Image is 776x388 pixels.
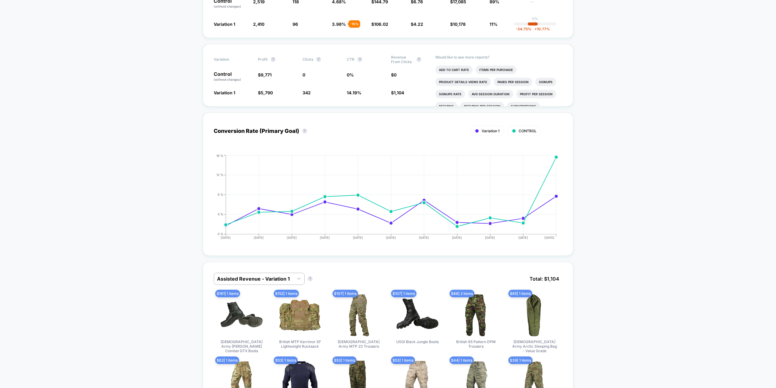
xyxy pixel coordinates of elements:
span: 0 [303,72,305,77]
tspan: 12 % [216,173,223,177]
span: $ [450,22,466,27]
span: $ 107 | 1 items [391,290,416,297]
tspan: [DATE] [452,236,462,239]
tspan: [DATE] [320,236,330,239]
span: $ 161 | 1 items [215,290,240,297]
li: Signups [535,78,556,86]
span: 0 [394,72,396,77]
span: 11% [490,22,497,27]
li: Product Details Views Rate [435,78,491,86]
span: 2,410 [253,22,264,27]
span: $ 152 | 1 items [274,290,299,297]
span: + [534,27,537,31]
span: $ 62 | 1 items [215,356,239,364]
tspan: [DATE] [254,236,264,239]
tspan: [DATE] [545,236,555,239]
span: Clicks [303,57,313,62]
span: CONTROL [519,129,537,133]
img: USGI Black Jungle Boots [396,294,439,336]
tspan: [DATE] [419,236,429,239]
button: ? [308,276,313,281]
span: 10.77 % [531,27,550,31]
span: 96 [293,22,298,27]
span: 14.19 % [347,90,361,95]
span: 0 % [347,72,354,77]
tspan: [DATE] [485,236,495,239]
span: (without changes) [214,5,241,8]
span: $ [391,90,404,95]
p: Would like to see more reports? [435,55,562,59]
span: British 95 Pattern DPM Trousers [453,339,499,349]
span: $ [411,22,423,27]
li: Avg Session Duration [468,90,513,98]
li: Returns Per Session [460,102,504,110]
span: 1,104 [394,90,404,95]
span: $ [371,22,388,27]
span: Variation [214,55,247,64]
li: Signups Rate [435,90,465,98]
p: Control [214,72,252,82]
tspan: [DATE] [287,236,297,239]
span: USGI Black Jungle Boots [396,339,439,344]
li: Profit Per Session [516,90,556,98]
button: ? [302,129,307,133]
span: $ [258,90,273,95]
div: CONVERSION_RATE [208,154,556,245]
span: 5,790 [261,90,273,95]
span: Profit [258,57,268,62]
span: 9,771 [261,72,272,77]
tspan: 16 % [216,154,223,157]
span: $ 53 | 1 items [391,356,415,364]
tspan: 8 % [218,193,223,196]
span: 4.22 [413,22,423,27]
tspan: [DATE] [221,236,231,239]
span: 10,178 [453,22,466,27]
span: $ [391,72,396,77]
span: [DEMOGRAPHIC_DATA] Army Arctic Sleeping Bag - Value Grade [512,339,557,353]
li: Pages Per Session [494,78,532,86]
p: | [534,21,536,25]
span: Variation 1 [214,90,235,95]
span: (without changes) [214,78,241,81]
span: Variation 1 [214,22,235,27]
tspan: [DATE] [518,236,528,239]
span: $ 53 | 1 items [274,356,298,364]
span: -34.75 % [516,27,531,31]
li: Subscriptions [507,102,540,110]
span: $ 107 | 1 items [333,290,358,297]
tspan: 0 % [218,232,223,236]
span: Revenue From Clicks [391,55,413,64]
img: German Army Meindl SF Combat GTX Boots [220,294,263,336]
li: Items Per Purchase [476,66,517,74]
span: [DEMOGRAPHIC_DATA] Army MTP 23 Trousers [336,339,381,349]
span: Total: $ 1,104 [527,273,562,285]
li: Add To Cart Rate [435,66,473,74]
button: ? [316,57,321,62]
div: - 15 % [349,20,360,28]
span: $ 53 | 1 items [333,356,356,364]
span: $ 39 | 1 items [508,356,533,364]
button: ? [416,57,421,62]
span: [DEMOGRAPHIC_DATA] Army [PERSON_NAME] Combat GTX Boots [219,339,264,353]
img: British 95 Pattern DPM Trousers [455,294,497,336]
span: 106.02 [374,22,388,27]
tspan: [DATE] [386,236,396,239]
p: 0% [532,16,538,21]
img: British Army MTP 23 Trousers [337,294,380,336]
span: $ 85 | 1 items [508,290,532,297]
span: $ 88 | 2 items [450,290,474,297]
tspan: 4 % [218,212,223,216]
img: British Army Arctic Sleeping Bag - Value Grade [513,294,556,336]
span: 3.98 % [332,22,346,27]
span: $ 44 | 1 items [450,356,474,364]
span: $ [258,72,272,77]
tspan: [DATE] [353,236,363,239]
button: ? [271,57,276,62]
li: Returns [435,102,457,110]
span: British MTP Karrimor SF Lightweight Rucksack [277,339,323,349]
span: 342 [303,90,311,95]
span: CTR [347,57,354,62]
img: British MTP Karrimor SF Lightweight Rucksack [279,294,321,336]
button: ? [357,57,362,62]
span: Variation 1 [482,129,500,133]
